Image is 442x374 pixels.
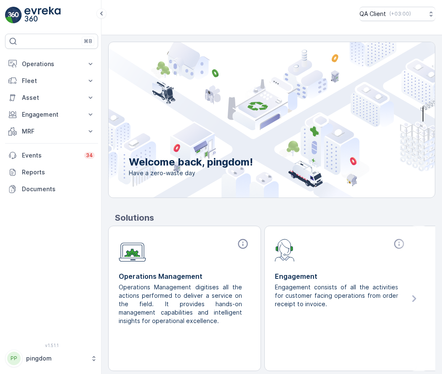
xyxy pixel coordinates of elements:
p: pingdom [26,354,86,363]
a: Events34 [5,147,98,164]
p: MRF [22,127,81,136]
button: MRF [5,123,98,140]
div: PP [7,352,21,365]
button: Asset [5,89,98,106]
a: Reports [5,164,98,181]
p: Fleet [22,77,81,85]
p: Welcome back, pingdom! [129,155,253,169]
img: city illustration [71,42,435,198]
p: Engagement [22,110,81,119]
button: PPpingdom [5,350,98,367]
p: Operations [22,60,81,68]
p: Engagement [275,271,407,281]
a: Documents [5,181,98,198]
img: module-icon [119,238,146,262]
p: QA Client [359,10,386,18]
p: Operations Management [119,271,250,281]
p: Reports [22,168,95,176]
p: Events [22,151,79,160]
p: 34 [86,152,93,159]
p: ( +03:00 ) [389,11,411,17]
p: Solutions [115,211,435,224]
span: v 1.51.1 [5,343,98,348]
p: Operations Management digitises all the actions performed to deliver a service on the field. It p... [119,283,244,325]
p: Engagement consists of all the activities for customer facing operations from order receipt to in... [275,283,400,308]
button: Operations [5,56,98,72]
img: logo_light-DOdMpM7g.png [24,7,61,24]
p: Documents [22,185,95,193]
span: Have a zero-waste day [129,169,253,177]
button: Fleet [5,72,98,89]
img: logo [5,7,22,24]
button: Engagement [5,106,98,123]
p: Asset [22,93,81,102]
img: module-icon [275,238,295,262]
p: ⌘B [84,38,92,45]
button: QA Client(+03:00) [359,7,435,21]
